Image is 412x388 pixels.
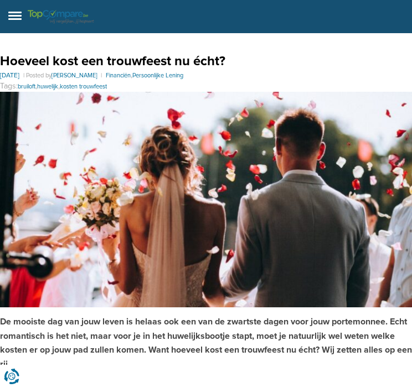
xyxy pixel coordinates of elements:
span: Posted by [26,72,99,79]
span: | [22,72,26,79]
a: [PERSON_NAME] [51,72,97,79]
a: bruiloft [18,83,35,90]
span: | [99,72,104,79]
a: Financiën [106,72,131,79]
a: Persoonlijke Lening [132,72,183,79]
a: huwelijk [37,83,58,90]
a: kosten trouwfeest [60,83,107,90]
img: nl-top-left-logo.svg [28,10,94,24]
